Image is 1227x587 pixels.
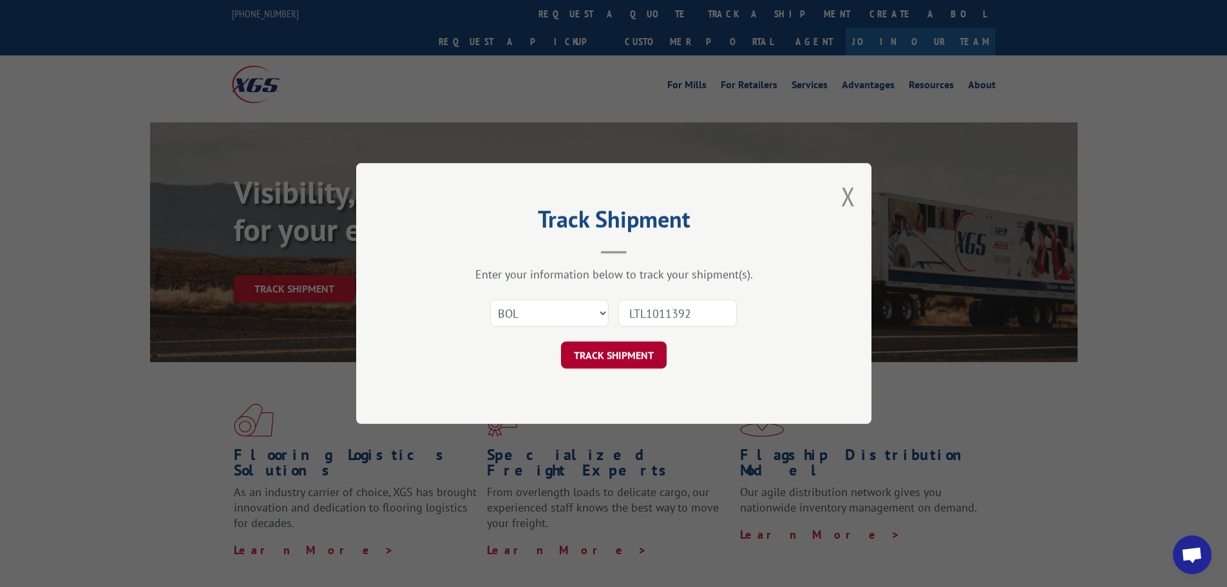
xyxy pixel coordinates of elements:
button: Close modal [841,179,855,213]
div: Enter your information below to track your shipment(s). [421,267,807,282]
div: Open chat [1173,535,1212,574]
h2: Track Shipment [421,210,807,235]
button: TRACK SHIPMENT [561,342,667,369]
input: Number(s) [618,300,737,327]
